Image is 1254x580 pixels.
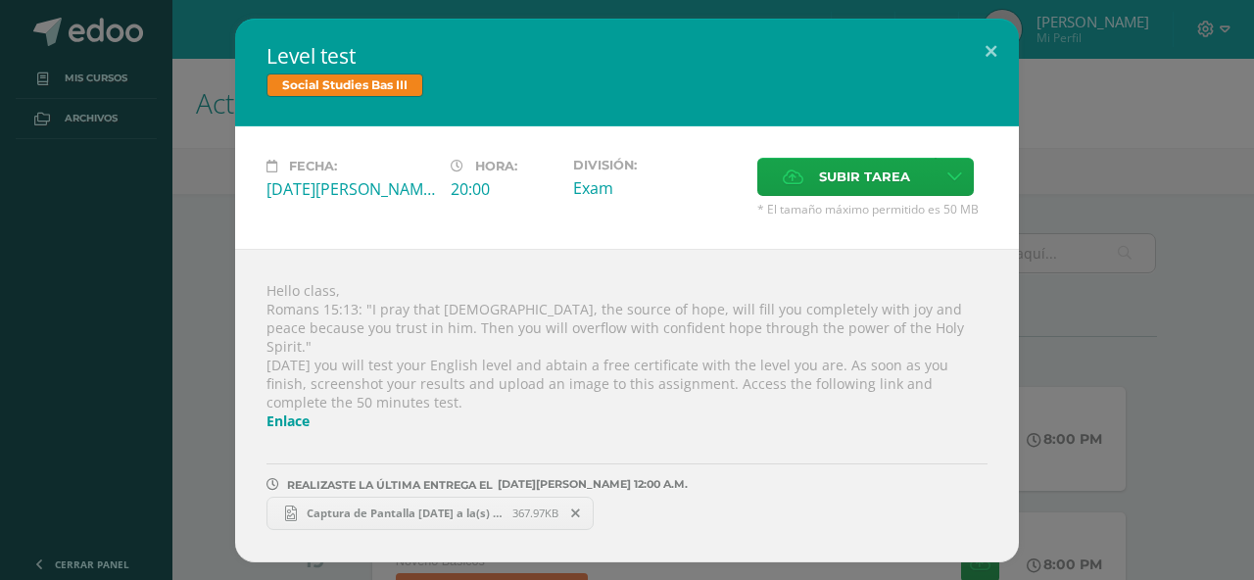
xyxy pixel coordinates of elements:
span: Social Studies Bas III [266,73,423,97]
h2: Level test [266,42,988,70]
span: 367.97KB [512,506,558,520]
span: * El tamaño máximo permitido es 50 MB [757,201,988,217]
span: [DATE][PERSON_NAME] 12:00 A.M. [493,484,688,485]
a: Captura de Pantalla [DATE] a la(s) 11.59.53.png 367.97KB [266,497,594,530]
div: Hello class, Romans 15:13: "I pray that [DEMOGRAPHIC_DATA], the source of hope, will fill you com... [235,249,1019,562]
span: Hora: [475,159,517,173]
a: Enlace [266,411,310,430]
span: Subir tarea [819,159,910,195]
span: Captura de Pantalla [DATE] a la(s) 11.59.53.png [297,506,512,520]
span: Fecha: [289,159,337,173]
label: División: [573,158,742,172]
div: Exam [573,177,742,199]
div: 20:00 [451,178,557,200]
div: [DATE][PERSON_NAME] [266,178,435,200]
span: Remover entrega [559,503,593,524]
span: REALIZASTE LA ÚLTIMA ENTREGA EL [287,478,493,492]
button: Close (Esc) [963,19,1019,85]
